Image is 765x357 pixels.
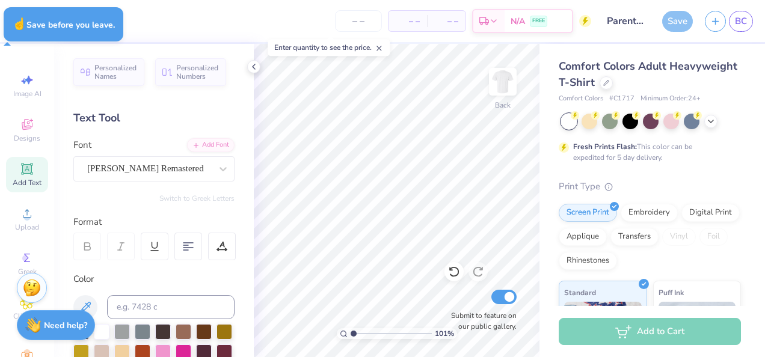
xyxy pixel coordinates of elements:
span: Greek [18,267,37,276]
span: Minimum Order: 24 + [641,94,701,104]
div: Add Font [187,138,235,152]
div: Foil [699,228,728,246]
span: # C1717 [609,94,634,104]
span: Personalized Names [94,64,137,81]
div: Applique [559,228,607,246]
input: e.g. 7428 c [107,295,235,319]
span: Clipart & logos [6,311,48,331]
strong: Need help? [44,320,87,331]
div: Rhinestones [559,252,617,270]
span: Puff Ink [659,286,684,299]
label: Font [73,138,91,152]
div: Format [73,215,236,229]
span: Upload [15,222,39,232]
span: Designs [14,133,40,143]
span: Comfort Colors Adult Heavyweight T-Shirt [559,59,737,90]
div: Transfers [610,228,659,246]
input: – – [335,10,382,32]
div: Back [495,100,511,111]
span: N/A [511,15,525,28]
div: Enter quantity to see the price. [268,39,390,56]
a: BC [729,11,753,32]
div: This color can be expedited for 5 day delivery. [573,141,721,163]
span: Add Text [13,178,41,188]
span: – – [434,15,458,28]
div: Screen Print [559,204,617,222]
div: Embroidery [621,204,678,222]
span: 101 % [435,328,454,339]
span: Comfort Colors [559,94,603,104]
strong: Fresh Prints Flash: [573,142,637,151]
span: Standard [564,286,596,299]
div: Print Type [559,180,741,194]
span: Personalized Numbers [176,64,219,81]
div: Digital Print [681,204,740,222]
label: Submit to feature on our public gallery. [444,310,517,332]
div: Vinyl [662,228,696,246]
span: – – [396,15,420,28]
div: Text Tool [73,110,235,126]
img: Back [491,70,515,94]
button: Switch to Greek Letters [159,194,235,203]
span: FREE [532,17,545,25]
span: BC [735,14,747,28]
span: Image AI [13,89,41,99]
div: Color [73,272,235,286]
input: Untitled Design [597,9,656,33]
